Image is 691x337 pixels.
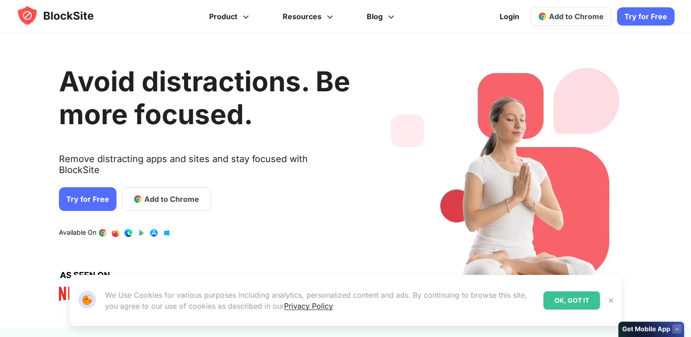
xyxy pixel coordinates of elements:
span: Add to Chrome [144,194,199,205]
a: Login [494,5,525,27]
h1: Avoid distractions. Be more focused. [59,65,350,131]
a: Add to Chrome [530,7,612,26]
button: Close [605,295,617,306]
a: Try for Free [617,7,675,26]
div: OK, GOT IT [543,291,600,310]
a: Try for Free [59,187,116,211]
img: chrome-icon.svg [538,12,547,21]
a: Privacy Policy [284,301,333,311]
text: Available On [59,228,96,237]
a: Add to Chrome [122,187,211,211]
img: blocksite-icon.5d769676.svg [16,5,111,26]
img: Close [607,297,615,304]
p: We Use Cookies for various purposes including analytics, personalized content and ads. By continu... [105,290,536,311]
text: Remove distracting apps and sites and stay focused with BlockSite [59,153,350,183]
span: Add to Chrome [549,12,604,21]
